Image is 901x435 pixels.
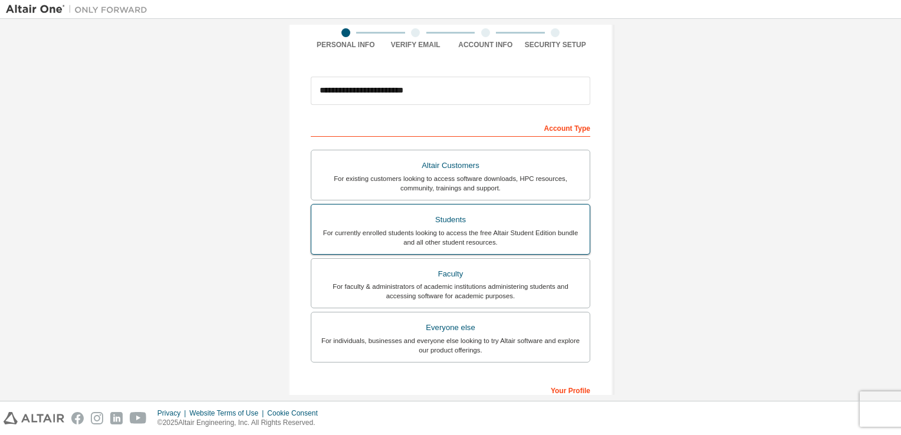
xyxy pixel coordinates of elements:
div: Account Info [450,40,521,50]
img: linkedin.svg [110,412,123,424]
div: Altair Customers [318,157,583,174]
div: For currently enrolled students looking to access the free Altair Student Edition bundle and all ... [318,228,583,247]
img: altair_logo.svg [4,412,64,424]
div: Everyone else [318,319,583,336]
div: Students [318,212,583,228]
div: Privacy [157,408,189,418]
div: For faculty & administrators of academic institutions administering students and accessing softwa... [318,282,583,301]
img: Altair One [6,4,153,15]
div: Cookie Consent [267,408,324,418]
div: Security Setup [521,40,591,50]
div: For existing customers looking to access software downloads, HPC resources, community, trainings ... [318,174,583,193]
div: Verify Email [381,40,451,50]
div: Account Type [311,118,590,137]
p: © 2025 Altair Engineering, Inc. All Rights Reserved. [157,418,325,428]
img: youtube.svg [130,412,147,424]
div: Website Terms of Use [189,408,267,418]
div: Faculty [318,266,583,282]
div: Your Profile [311,380,590,399]
div: For individuals, businesses and everyone else looking to try Altair software and explore our prod... [318,336,583,355]
img: facebook.svg [71,412,84,424]
div: Personal Info [311,40,381,50]
img: instagram.svg [91,412,103,424]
